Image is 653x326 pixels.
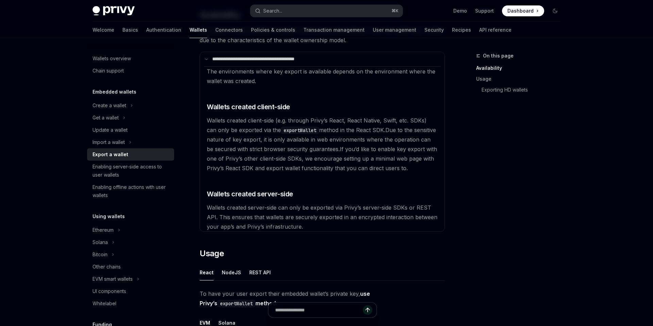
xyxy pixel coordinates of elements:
span: On this page [483,52,514,60]
a: Policies & controls [251,22,295,38]
span: If you’d like to enable key export with one of Privy’s other client-side SDKs, we encourage setti... [207,146,437,172]
span: The environments where key export is available depends on the environment where the wallet was cr... [207,68,435,84]
button: Ethereum [87,224,174,236]
a: Transaction management [303,22,365,38]
button: Bitcoin [87,248,174,261]
span: Wallets created client-side (e.g. through Privy’s React, React Native, Swift, etc. SDKs) can only... [207,117,426,133]
div: Create a wallet [93,101,126,110]
button: Import a wallet [87,136,174,148]
a: Chain support [87,65,174,77]
div: Other chains [93,263,121,271]
span: Wallets created client-side [207,102,290,112]
button: Solana [87,236,174,248]
button: Send message [363,305,372,315]
a: Connectors [215,22,243,38]
div: Enabling server-side access to user wallets [93,163,170,179]
div: UI components [93,287,126,295]
span: Dashboard [507,7,534,14]
img: dark logo [93,6,135,16]
a: User management [373,22,416,38]
a: Other chains [87,261,174,273]
a: Basics [122,22,138,38]
a: Enabling offline actions with user wallets [87,181,174,201]
a: API reference [479,22,512,38]
span: ⌘ K [391,8,399,14]
code: exportWallet [217,300,255,307]
h5: Embedded wallets [93,88,136,96]
span: Wallets created server-side [207,189,293,199]
h5: Using wallets [93,212,125,221]
span: Wallets created server-side can only be exported via Privy’s server-side SDKs or REST API. This e... [207,204,437,230]
div: EVM smart wallets [93,275,133,283]
a: Exporting HD wallets [476,84,566,95]
a: Security [424,22,444,38]
div: Get a wallet [93,114,119,122]
code: exportWallet [281,127,319,134]
button: EVM smart wallets [87,273,174,285]
div: Wallets overview [93,54,131,63]
div: Search... [263,7,282,15]
a: Wallets overview [87,52,174,65]
a: Recipes [452,22,471,38]
button: Get a wallet [87,112,174,124]
button: React [200,264,214,280]
button: NodeJS [222,264,241,280]
div: Enabling offline actions with user wallets [93,183,170,199]
a: Dashboard [502,5,544,16]
a: Welcome [93,22,114,38]
a: Wallets [189,22,207,38]
button: Create a wallet [87,99,174,112]
span: Usage [200,248,224,259]
div: Export a wallet [93,150,128,159]
div: Solana [93,238,108,246]
div: Whitelabel [93,299,116,308]
div: Ethereum [93,226,114,234]
span: Due to the sensitive nature of key export, it is only available in web environments where the ope... [207,127,436,152]
a: Authentication [146,22,181,38]
span: To have your user export their embedded wallet’s private key, [200,289,445,308]
a: Enabling server-side access to user wallets [87,161,174,181]
div: Bitcoin [93,250,107,259]
input: Ask a question... [275,303,363,317]
a: Support [475,7,494,14]
button: Toggle dark mode [550,5,560,16]
div: Import a wallet [93,138,125,146]
a: Export a wallet [87,148,174,161]
a: Demo [453,7,467,14]
a: Whitelabel [87,297,174,310]
div: Chain support [93,67,124,75]
a: UI components [87,285,174,297]
a: Availability [476,63,566,74]
button: Search...⌘K [250,5,403,17]
div: Update a wallet [93,126,128,134]
button: REST API [249,264,271,280]
a: Usage [476,74,566,84]
a: Update a wallet [87,124,174,136]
